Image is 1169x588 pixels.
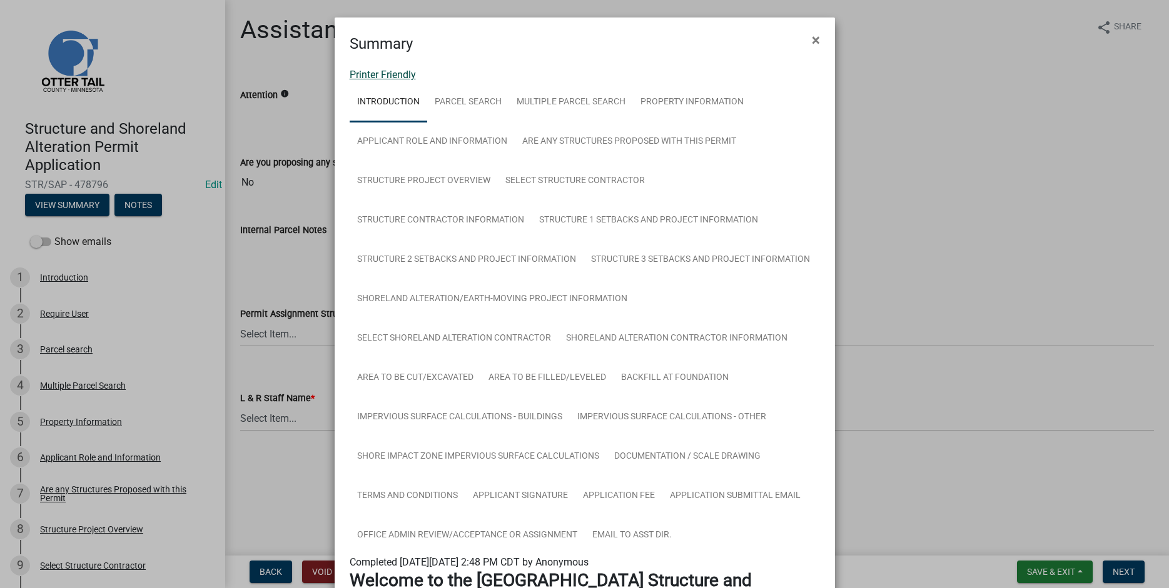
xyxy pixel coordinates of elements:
[350,476,465,516] a: Terms and Conditions
[350,161,498,201] a: Structure Project Overview
[350,122,515,162] a: Applicant Role and Information
[498,161,652,201] a: Select Structure Contractor
[585,516,679,556] a: Email to Asst Dir.
[802,22,830,57] button: Close
[584,240,817,280] a: Structure 3 Setbacks and project information
[481,358,614,398] a: Area to be Filled/Leveled
[350,556,589,568] span: Completed [DATE][DATE] 2:48 PM CDT by Anonymous
[614,358,736,398] a: Backfill at foundation
[570,397,774,437] a: Impervious Surface Calculations - Other
[350,201,532,241] a: Structure Contractor Information
[559,319,795,359] a: Shoreland Alteration Contractor Information
[465,476,575,516] a: Applicant Signature
[515,122,744,162] a: Are any Structures Proposed with this Permit
[350,516,585,556] a: Office Admin Review/Acceptance or Assignment
[350,437,607,477] a: Shore Impact Zone Impervious Surface Calculations
[509,82,633,122] a: Multiple Parcel Search
[812,31,820,49] span: ×
[633,82,751,122] a: Property Information
[350,279,635,319] a: Shoreland Alteration/Earth-Moving Project Information
[350,319,559,359] a: Select Shoreland Alteration contractor
[575,476,662,516] a: Application Fee
[350,69,416,81] a: Printer Friendly
[607,437,768,477] a: Documentation / Scale Drawing
[350,240,584,280] a: Structure 2 Setbacks and project information
[532,201,766,241] a: Structure 1 Setbacks and project information
[350,397,570,437] a: Impervious Surface Calculations - Buildings
[350,358,481,398] a: Area to be Cut/Excavated
[662,476,808,516] a: Application Submittal Email
[350,32,413,55] h4: Summary
[350,82,427,122] a: Introduction
[427,82,509,122] a: Parcel search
